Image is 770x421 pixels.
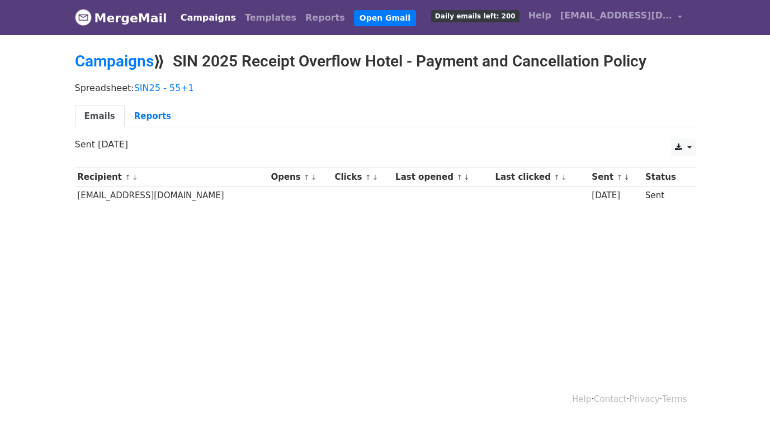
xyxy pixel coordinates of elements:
[372,173,379,181] a: ↓
[560,9,672,22] span: [EMAIL_ADDRESS][DOMAIN_NAME]
[354,10,416,26] a: Open Gmail
[464,173,470,181] a: ↓
[75,9,92,26] img: MergeMail logo
[134,83,194,93] a: SIN25 - 55+1
[75,6,167,30] a: MergeMail
[75,82,696,94] p: Spreadsheet:
[304,173,310,181] a: ↑
[431,10,519,22] span: Daily emails left: 200
[311,173,317,181] a: ↓
[554,173,560,181] a: ↑
[125,105,181,128] a: Reports
[629,394,659,404] a: Privacy
[662,394,687,404] a: Terms
[556,4,687,31] a: [EMAIL_ADDRESS][DOMAIN_NAME]
[75,138,696,150] p: Sent [DATE]
[616,173,622,181] a: ↑
[561,173,567,181] a: ↓
[643,186,688,205] td: Sent
[427,4,524,27] a: Daily emails left: 200
[176,7,240,29] a: Campaigns
[240,7,301,29] a: Templates
[75,186,268,205] td: [EMAIL_ADDRESS][DOMAIN_NAME]
[75,105,125,128] a: Emails
[125,173,131,181] a: ↑
[589,168,643,186] th: Sent
[132,173,138,181] a: ↓
[268,168,332,186] th: Opens
[623,173,630,181] a: ↓
[594,394,626,404] a: Contact
[493,168,589,186] th: Last clicked
[643,168,688,186] th: Status
[332,168,393,186] th: Clicks
[592,189,640,202] div: [DATE]
[75,52,154,70] a: Campaigns
[524,4,556,27] a: Help
[572,394,591,404] a: Help
[301,7,349,29] a: Reports
[75,52,696,71] h2: ⟫ SIN 2025 Receipt Overflow Hotel - Payment and Cancellation Policy
[75,168,268,186] th: Recipient
[456,173,462,181] a: ↑
[365,173,371,181] a: ↑
[393,168,492,186] th: Last opened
